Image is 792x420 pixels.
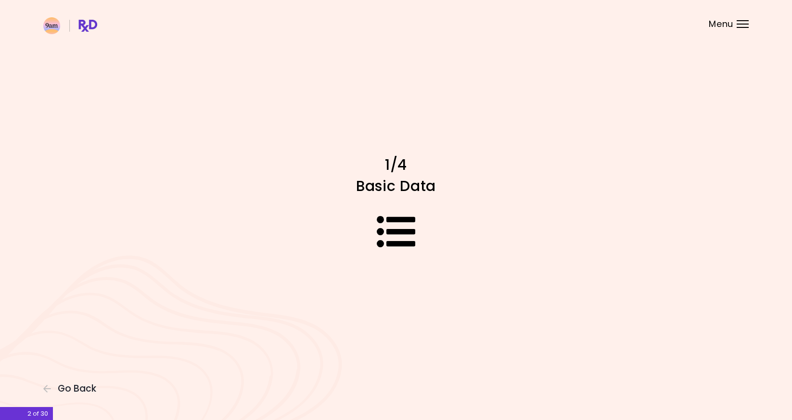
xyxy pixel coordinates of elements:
button: Go Back [43,383,101,394]
img: RxDiet [43,17,97,34]
span: Menu [709,20,733,28]
h1: Basic Data [228,177,564,195]
span: Go Back [58,383,96,394]
h1: 1/4 [228,155,564,174]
